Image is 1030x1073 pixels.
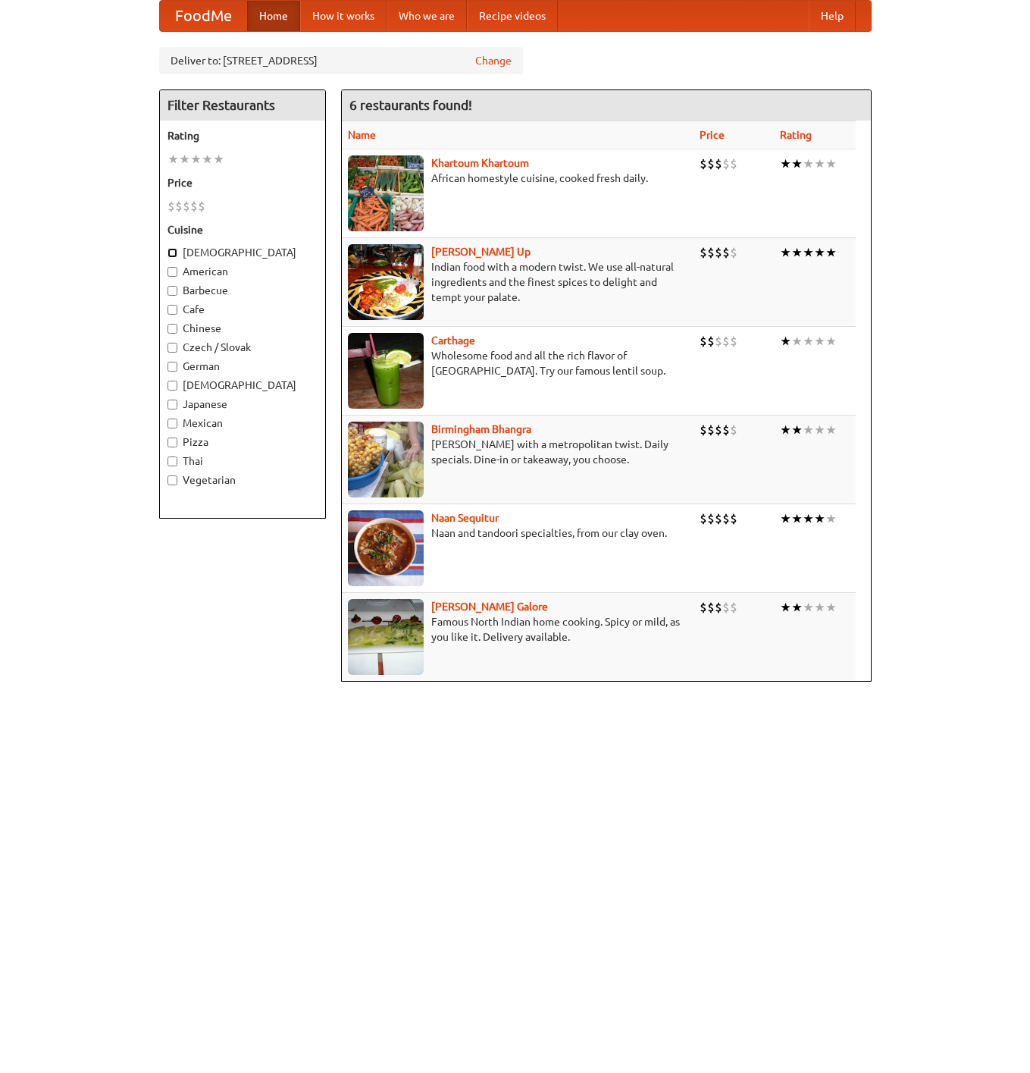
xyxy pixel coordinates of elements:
input: German [167,362,177,372]
li: ★ [825,333,837,350]
li: $ [183,198,190,215]
li: $ [715,333,722,350]
li: ★ [780,333,791,350]
li: $ [715,510,722,527]
li: ★ [190,151,202,168]
input: [DEMOGRAPHIC_DATA] [167,248,177,258]
h5: Price [167,175,318,190]
li: $ [198,198,205,215]
li: ★ [814,422,825,438]
a: Name [348,129,376,141]
li: $ [722,510,730,527]
li: $ [730,599,737,616]
li: ★ [803,244,814,261]
a: How it works [300,1,387,31]
label: Japanese [167,397,318,412]
li: ★ [202,151,213,168]
p: Naan and tandoori specialties, from our clay oven. [348,526,687,541]
label: Pizza [167,435,318,450]
input: Barbecue [167,286,177,296]
li: $ [722,155,730,172]
input: Thai [167,456,177,466]
li: $ [190,198,198,215]
h5: Cuisine [167,222,318,237]
li: ★ [814,155,825,172]
li: $ [722,333,730,350]
li: $ [730,333,737,350]
li: $ [167,198,175,215]
li: $ [707,333,715,350]
li: ★ [780,422,791,438]
label: Czech / Slovak [167,340,318,355]
a: Help [809,1,856,31]
h5: Rating [167,128,318,143]
img: curryup.jpg [348,244,424,320]
a: Recipe videos [467,1,558,31]
li: $ [707,510,715,527]
a: [PERSON_NAME] Up [431,246,531,258]
label: Cafe [167,302,318,317]
li: ★ [791,510,803,527]
input: Czech / Slovak [167,343,177,353]
li: ★ [803,333,814,350]
li: ★ [780,510,791,527]
ng-pluralize: 6 restaurants found! [349,98,472,112]
input: [DEMOGRAPHIC_DATA] [167,381,177,391]
li: ★ [825,599,837,616]
a: Khartoum Khartoum [431,157,529,169]
li: ★ [791,599,803,616]
li: ★ [179,151,190,168]
img: bhangra.jpg [348,422,424,497]
li: $ [707,599,715,616]
li: $ [700,333,707,350]
p: Wholesome food and all the rich flavor of [GEOGRAPHIC_DATA]. Try our famous lentil soup. [348,348,687,378]
li: $ [707,244,715,261]
li: ★ [803,510,814,527]
li: ★ [780,155,791,172]
label: [DEMOGRAPHIC_DATA] [167,245,318,260]
b: Birmingham Bhangra [431,423,531,435]
li: $ [700,599,707,616]
li: $ [722,599,730,616]
a: Home [247,1,300,31]
li: ★ [791,155,803,172]
li: ★ [825,422,837,438]
label: Chinese [167,321,318,336]
li: ★ [780,244,791,261]
li: $ [700,422,707,438]
li: $ [730,510,737,527]
label: Vegetarian [167,472,318,488]
a: Rating [780,129,812,141]
li: $ [715,599,722,616]
li: ★ [791,333,803,350]
li: ★ [825,510,837,527]
li: ★ [803,155,814,172]
li: $ [730,422,737,438]
label: Barbecue [167,283,318,298]
b: [PERSON_NAME] Galore [431,601,548,613]
input: Chinese [167,324,177,334]
li: $ [730,244,737,261]
li: $ [722,422,730,438]
img: khartoum.jpg [348,155,424,231]
label: [DEMOGRAPHIC_DATA] [167,378,318,393]
h4: Filter Restaurants [160,90,325,121]
input: Pizza [167,438,177,447]
li: $ [700,510,707,527]
a: Change [475,53,512,68]
a: Price [700,129,725,141]
li: ★ [814,333,825,350]
li: $ [175,198,183,215]
a: Naan Sequitur [431,512,499,524]
li: $ [722,244,730,261]
div: Deliver to: [STREET_ADDRESS] [159,47,523,74]
p: [PERSON_NAME] with a metropolitan twist. Daily specials. Dine-in or takeaway, you choose. [348,437,687,467]
li: ★ [803,599,814,616]
li: ★ [167,151,179,168]
p: Famous North Indian home cooking. Spicy or mild, as you like it. Delivery available. [348,614,687,645]
li: $ [715,422,722,438]
a: FoodMe [160,1,247,31]
li: $ [715,155,722,172]
a: Carthage [431,334,475,347]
